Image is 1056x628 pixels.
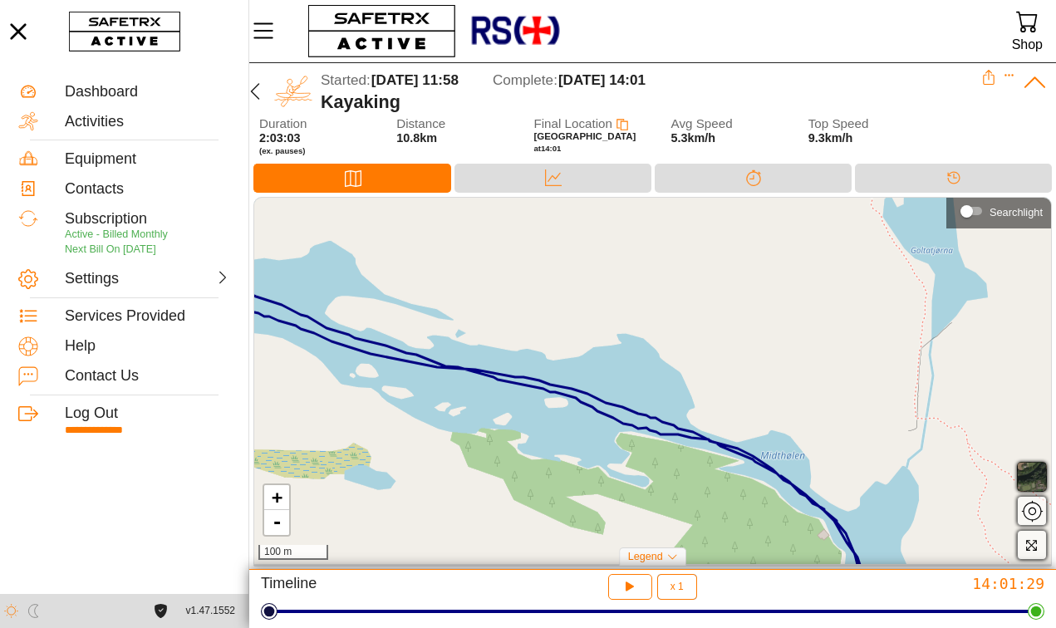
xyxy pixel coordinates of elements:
span: Legend [628,551,663,562]
span: v1.47.1552 [186,602,235,620]
div: Contact Us [65,367,230,385]
span: Final Location [533,116,612,130]
span: Duration [259,117,366,131]
div: Searchlight [955,199,1043,223]
span: Avg Speed [671,117,778,131]
div: Subscription [65,210,230,228]
div: Activities [65,113,230,131]
span: 5.3km/h [671,131,716,145]
span: Started: [321,72,371,88]
button: Expand [1004,70,1015,81]
div: Shop [1012,33,1043,56]
span: (ex. pauses) [259,146,366,156]
button: x 1 [657,574,697,600]
a: Zoom in [264,485,289,510]
div: Timeline [855,164,1052,193]
div: Settings [65,270,145,288]
span: Active - Billed Monthly [65,228,168,240]
img: Activities.svg [18,111,38,131]
span: at 14:01 [533,144,561,153]
span: [DATE] 11:58 [371,72,459,88]
div: Log Out [65,405,230,423]
div: Services Provided [65,307,230,326]
img: Equipment.svg [18,149,38,169]
img: KAYAKING.svg [274,72,312,110]
span: [GEOGRAPHIC_DATA] [533,131,636,141]
span: 9.3km/h [808,131,853,145]
span: 2:03:03 [259,131,301,145]
div: Timeline [261,574,519,600]
a: License Agreement [150,604,172,618]
img: ModeLight.svg [4,604,18,618]
button: v1.47.1552 [176,597,245,625]
div: Contacts [65,180,230,199]
div: Equipment [65,150,230,169]
div: Data [454,164,651,193]
img: Help.svg [18,336,38,356]
div: 100 m [258,545,328,560]
span: [DATE] 14:01 [558,72,646,88]
span: Distance [396,117,503,131]
div: Dashboard [65,83,230,101]
span: x 1 [670,581,684,591]
img: RescueLogo.png [469,4,561,58]
span: Complete: [493,72,557,88]
div: Kayaking [321,91,981,113]
span: Next Bill On [DATE] [65,243,156,255]
a: Zoom out [264,510,289,535]
div: Help [65,337,230,356]
span: Top Speed [808,117,915,131]
img: ModeDark.svg [27,604,41,618]
span: 10.8km [396,131,437,145]
img: Subscription.svg [18,209,38,228]
div: Splits [655,164,852,193]
img: ContactUs.svg [18,366,38,386]
div: 14:01:29 [786,574,1044,593]
div: Map [253,164,451,193]
button: Menu [249,13,291,48]
button: Back [242,70,268,113]
div: Searchlight [990,206,1043,218]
